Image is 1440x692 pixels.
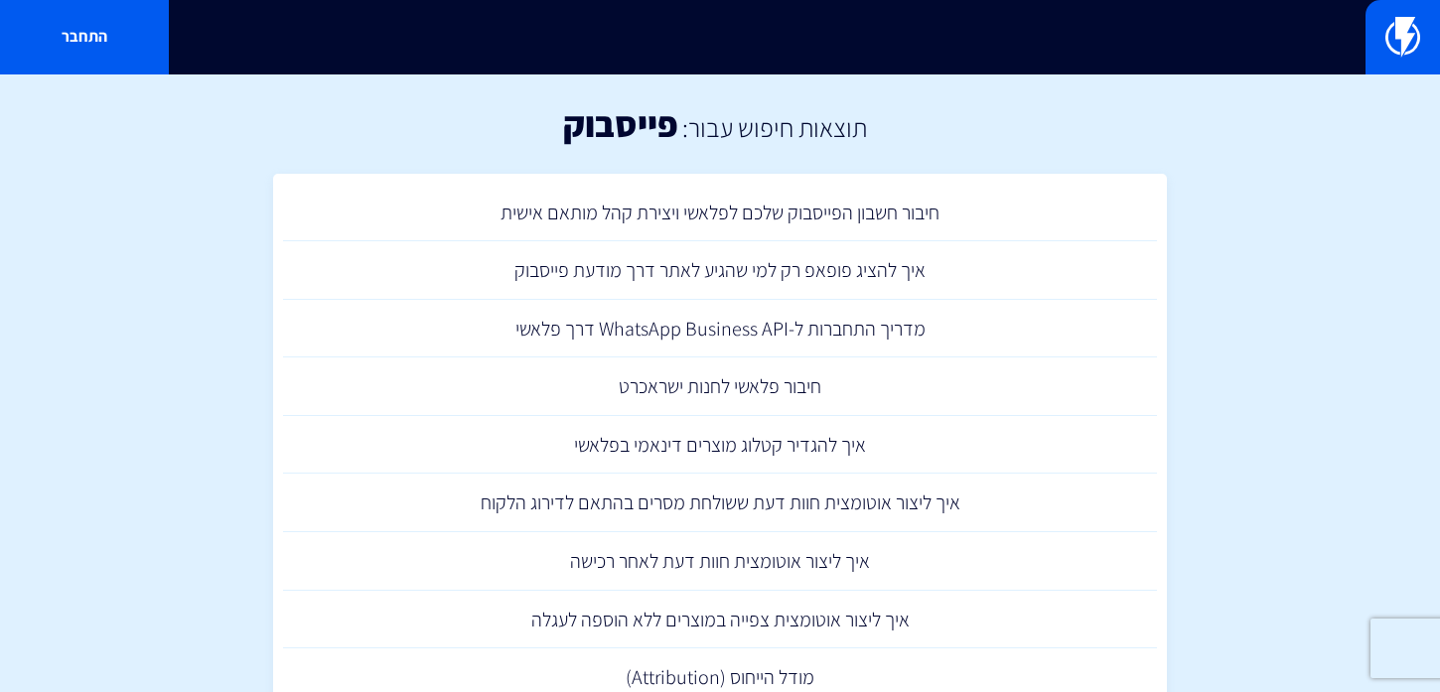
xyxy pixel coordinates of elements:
[677,113,867,142] h2: תוצאות חיפוש עבור:
[283,532,1157,591] a: איך ליצור אוטומצית חוות דעת לאחר רכישה
[283,416,1157,475] a: איך להגדיר קטלוג מוצרים דינאמי בפלאשי
[283,357,1157,416] a: חיבור פלאשי לחנות ישראכרט
[283,474,1157,532] a: איך ליצור אוטומצית חוות דעת ששולחת מסרים בהתאם לדירוג הלקוח
[283,300,1157,358] a: מדריך התחברות ל-WhatsApp Business API דרך פלאשי
[283,184,1157,242] a: חיבור חשבון הפייסבוק שלכם לפלאשי ויצירת קהל מותאם אישית
[563,104,677,144] h1: פייסבוק
[283,591,1157,649] a: איך ליצור אוטומצית צפייה במוצרים ללא הוספה לעגלה
[283,241,1157,300] a: איך להציג פופאפ רק למי שהגיע לאתר דרך מודעת פייסבוק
